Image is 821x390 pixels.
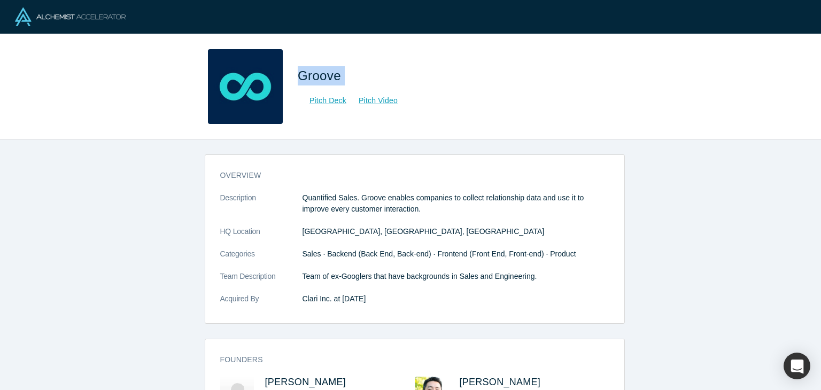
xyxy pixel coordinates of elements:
dd: [GEOGRAPHIC_DATA], [GEOGRAPHIC_DATA], [GEOGRAPHIC_DATA] [303,226,609,237]
dt: Description [220,192,303,226]
img: Alchemist Logo [15,7,126,26]
a: [PERSON_NAME] [460,377,541,387]
p: Quantified Sales. Groove enables companies to collect relationship data and use it to improve eve... [303,192,609,215]
a: [PERSON_NAME] [265,377,346,387]
h3: Founders [220,354,594,365]
span: Sales · Backend (Back End, Back-end) · Frontend (Front End, Front-end) · Product [303,249,576,258]
p: Team of ex-Googlers that have backgrounds in Sales and Engineering. [303,271,609,282]
h3: overview [220,170,594,181]
dt: Acquired By [220,293,303,316]
a: Pitch Video [347,95,398,107]
img: Groove's Logo [208,49,283,124]
dt: HQ Location [220,226,303,248]
dt: Team Description [220,271,303,293]
dt: Categories [220,248,303,271]
span: Groove [298,68,345,83]
dd: Clari Inc. at [DATE] [303,293,609,305]
a: Pitch Deck [298,95,347,107]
